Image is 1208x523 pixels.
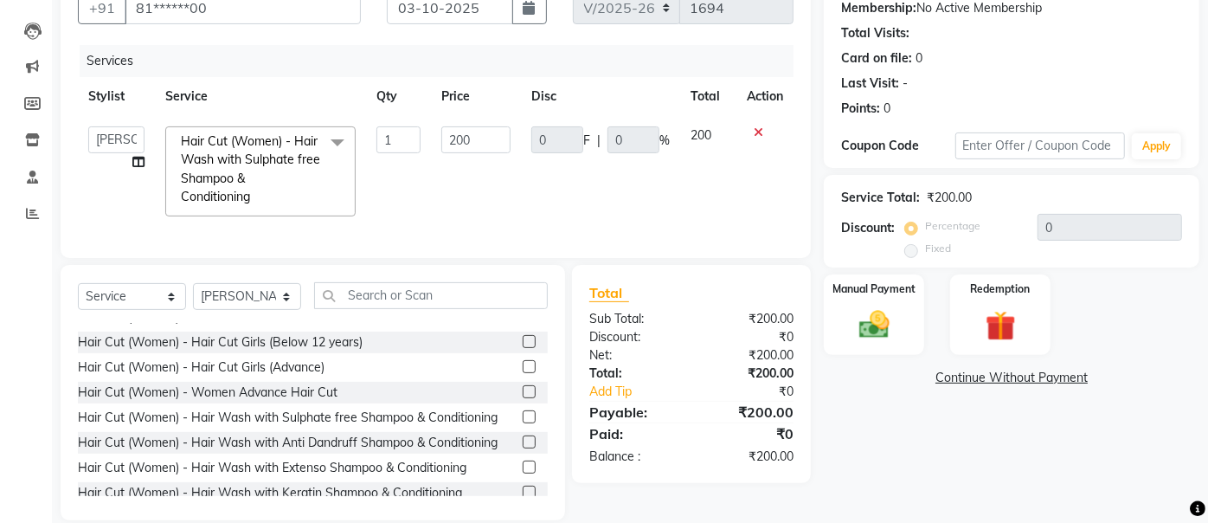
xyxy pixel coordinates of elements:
[925,218,980,234] label: Percentage
[841,189,920,207] div: Service Total:
[916,49,922,68] div: 0
[583,132,590,150] span: F
[576,365,691,383] div: Total:
[925,241,951,256] label: Fixed
[576,310,691,328] div: Sub Total:
[659,132,670,150] span: %
[589,284,629,302] span: Total
[431,77,521,116] th: Price
[78,358,324,377] div: Hair Cut (Women) - Hair Cut Girls (Advance)
[841,24,909,42] div: Total Visits:
[155,77,366,116] th: Service
[250,189,258,204] a: x
[691,448,806,466] div: ₹200.00
[691,328,806,346] div: ₹0
[78,384,337,402] div: Hair Cut (Women) - Women Advance Hair Cut
[78,77,155,116] th: Stylist
[832,281,916,297] label: Manual Payment
[78,434,498,452] div: Hair Cut (Women) - Hair Wash with Anti Dandruff Shampoo & Conditioning
[691,310,806,328] div: ₹200.00
[691,423,806,444] div: ₹0
[691,402,806,423] div: ₹200.00
[841,49,912,68] div: Card on file:
[841,219,895,237] div: Discount:
[691,346,806,365] div: ₹200.00
[955,132,1126,159] input: Enter Offer / Coupon Code
[971,281,1031,297] label: Redemption
[680,77,736,116] th: Total
[576,383,710,401] a: Add Tip
[841,100,880,118] div: Points:
[366,77,430,116] th: Qty
[576,448,691,466] div: Balance :
[314,282,548,309] input: Search or Scan
[850,307,899,342] img: _cash.svg
[691,127,711,143] span: 200
[1132,133,1181,159] button: Apply
[80,45,806,77] div: Services
[710,383,806,401] div: ₹0
[576,423,691,444] div: Paid:
[884,100,890,118] div: 0
[736,77,794,116] th: Action
[903,74,908,93] div: -
[576,328,691,346] div: Discount:
[976,307,1025,345] img: _gift.svg
[521,77,680,116] th: Disc
[597,132,601,150] span: |
[181,133,320,204] span: Hair Cut (Women) - Hair Wash with Sulphate free Shampoo & Conditioning
[827,369,1196,387] a: Continue Without Payment
[576,346,691,365] div: Net:
[576,402,691,423] div: Payable:
[841,137,954,155] div: Coupon Code
[78,459,466,477] div: Hair Cut (Women) - Hair Wash with Extenso Shampoo & Conditioning
[927,189,972,207] div: ₹200.00
[841,74,899,93] div: Last Visit:
[78,409,498,427] div: Hair Cut (Women) - Hair Wash with Sulphate free Shampoo & Conditioning
[691,365,806,383] div: ₹200.00
[78,333,363,352] div: Hair Cut (Women) - Hair Cut Girls (Below 12 years)
[78,484,462,502] div: Hair Cut (Women) - Hair Wash with Keratin Shampoo & Conditioning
